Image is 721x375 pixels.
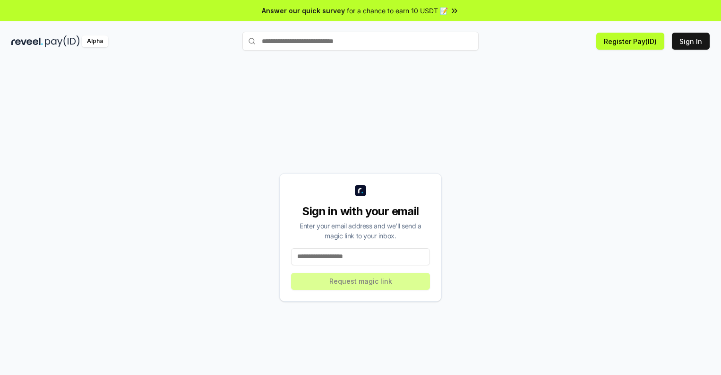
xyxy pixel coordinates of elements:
span: for a chance to earn 10 USDT 📝 [347,6,448,16]
div: Alpha [82,35,108,47]
div: Sign in with your email [291,204,430,219]
div: Enter your email address and we’ll send a magic link to your inbox. [291,221,430,241]
img: pay_id [45,35,80,47]
img: reveel_dark [11,35,43,47]
img: logo_small [355,185,366,196]
button: Sign In [672,33,710,50]
button: Register Pay(ID) [596,33,664,50]
span: Answer our quick survey [262,6,345,16]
